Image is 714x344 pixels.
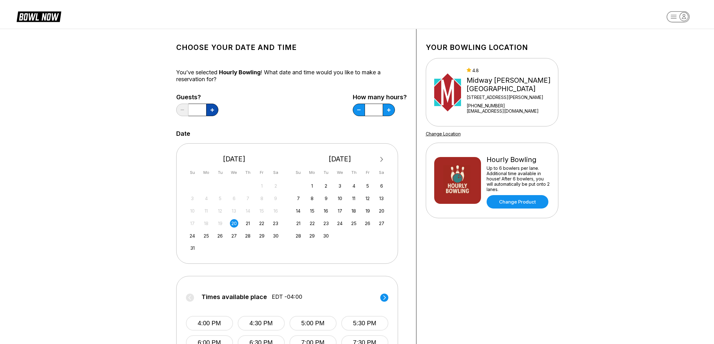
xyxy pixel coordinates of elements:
div: Choose Friday, September 26th, 2025 [363,219,372,228]
div: [STREET_ADDRESS][PERSON_NAME] [467,95,555,100]
div: We [230,168,238,177]
div: Not available Sunday, August 10th, 2025 [188,207,197,215]
label: Date [176,130,190,137]
div: Fr [363,168,372,177]
span: EDT -04:00 [272,293,302,300]
a: [EMAIL_ADDRESS][DOMAIN_NAME] [467,108,555,114]
div: Not available Sunday, August 3rd, 2025 [188,194,197,203]
div: Choose Sunday, September 14th, 2025 [294,207,303,215]
div: Not available Saturday, August 16th, 2025 [271,207,280,215]
button: 4:30 PM [238,316,285,331]
div: Choose Friday, August 29th, 2025 [258,232,266,240]
div: Th [244,168,252,177]
div: Choose Thursday, September 4th, 2025 [350,182,358,190]
div: Choose Friday, August 22nd, 2025 [258,219,266,228]
div: Not available Tuesday, August 5th, 2025 [216,194,224,203]
div: Choose Wednesday, September 17th, 2025 [336,207,344,215]
div: Choose Wednesday, September 24th, 2025 [336,219,344,228]
div: Hourly Bowling [487,155,550,164]
div: Choose Thursday, September 25th, 2025 [350,219,358,228]
div: Choose Thursday, August 21st, 2025 [244,219,252,228]
label: Guests? [176,94,218,101]
div: Tu [322,168,330,177]
button: Next Month [377,155,387,165]
div: Choose Tuesday, September 9th, 2025 [322,194,330,203]
div: Th [350,168,358,177]
div: Choose Wednesday, August 27th, 2025 [230,232,238,240]
div: Sa [377,168,386,177]
img: Midway Bowling - Carlisle [434,69,461,116]
div: Mo [202,168,211,177]
button: 5:30 PM [341,316,388,331]
div: Choose Friday, September 12th, 2025 [363,194,372,203]
div: We [336,168,344,177]
div: Up to 6 bowlers per lane. Additional time available in house! After 6 bowlers, you will automatic... [487,165,550,192]
div: Not available Wednesday, August 6th, 2025 [230,194,238,203]
div: Choose Tuesday, September 16th, 2025 [322,207,330,215]
div: You’ve selected ! What date and time would you like to make a reservation for? [176,69,407,83]
div: [DATE] [292,155,388,163]
div: Choose Friday, September 5th, 2025 [363,182,372,190]
h1: Your bowling location [426,43,558,52]
div: Not available Saturday, August 9th, 2025 [271,194,280,203]
div: Not available Friday, August 15th, 2025 [258,207,266,215]
div: Choose Thursday, August 28th, 2025 [244,232,252,240]
div: Choose Saturday, August 23rd, 2025 [271,219,280,228]
div: Choose Saturday, September 20th, 2025 [377,207,386,215]
div: Choose Tuesday, September 2nd, 2025 [322,182,330,190]
div: Choose Saturday, September 13th, 2025 [377,194,386,203]
div: Choose Monday, September 8th, 2025 [308,194,316,203]
div: Choose Sunday, September 28th, 2025 [294,232,303,240]
div: Not available Thursday, August 7th, 2025 [244,194,252,203]
h1: Choose your Date and time [176,43,407,52]
div: Not available Wednesday, August 13th, 2025 [230,207,238,215]
img: Hourly Bowling [434,157,481,204]
div: Midway [PERSON_NAME][GEOGRAPHIC_DATA] [467,76,555,93]
div: Tu [216,168,224,177]
div: Not available Saturday, August 2nd, 2025 [271,182,280,190]
div: Not available Monday, August 18th, 2025 [202,219,211,228]
a: Change Location [426,131,461,136]
div: Su [294,168,303,177]
div: Mo [308,168,316,177]
div: Choose Wednesday, August 20th, 2025 [230,219,238,228]
div: Choose Tuesday, August 26th, 2025 [216,232,224,240]
div: Choose Sunday, August 24th, 2025 [188,232,197,240]
div: Not available Sunday, August 17th, 2025 [188,219,197,228]
div: Not available Friday, August 1st, 2025 [258,182,266,190]
div: Choose Monday, September 15th, 2025 [308,207,316,215]
div: Not available Tuesday, August 19th, 2025 [216,219,224,228]
div: Choose Monday, September 22nd, 2025 [308,219,316,228]
div: Sa [271,168,280,177]
div: Not available Monday, August 4th, 2025 [202,194,211,203]
div: Choose Friday, September 19th, 2025 [363,207,372,215]
div: Su [188,168,197,177]
div: Not available Friday, August 8th, 2025 [258,194,266,203]
label: How many hours? [353,94,407,101]
div: Not available Monday, August 11th, 2025 [202,207,211,215]
div: [DATE] [186,155,283,163]
div: month 2025-09 [293,181,387,240]
div: Choose Monday, September 29th, 2025 [308,232,316,240]
span: Hourly Bowling [219,69,261,76]
a: Change Product [487,195,548,209]
span: Times available place [202,293,267,300]
div: Choose Wednesday, September 3rd, 2025 [336,182,344,190]
div: Fr [258,168,266,177]
div: Choose Thursday, September 11th, 2025 [350,194,358,203]
div: Choose Tuesday, September 23rd, 2025 [322,219,330,228]
button: 5:00 PM [289,316,337,331]
div: Choose Wednesday, September 10th, 2025 [336,194,344,203]
div: month 2025-08 [187,181,281,253]
div: Choose Saturday, September 6th, 2025 [377,182,386,190]
div: Choose Saturday, August 30th, 2025 [271,232,280,240]
div: Choose Sunday, September 7th, 2025 [294,194,303,203]
div: Choose Monday, September 1st, 2025 [308,182,316,190]
div: Choose Monday, August 25th, 2025 [202,232,211,240]
div: Choose Thursday, September 18th, 2025 [350,207,358,215]
div: Not available Tuesday, August 12th, 2025 [216,207,224,215]
div: Choose Saturday, September 27th, 2025 [377,219,386,228]
button: 4:00 PM [186,316,233,331]
div: [PHONE_NUMBER] [467,103,555,108]
div: Choose Tuesday, September 30th, 2025 [322,232,330,240]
